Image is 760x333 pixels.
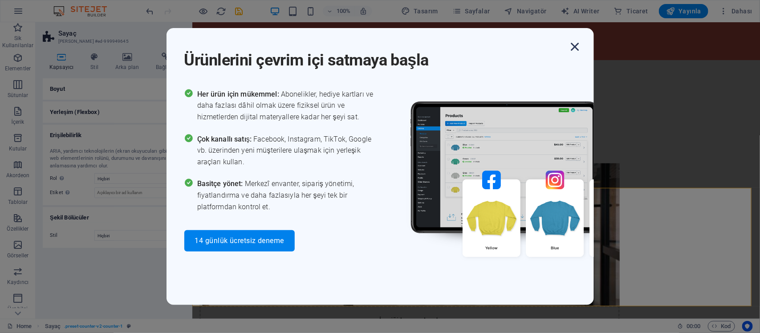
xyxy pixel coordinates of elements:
span: Çok kanallı satış: [197,135,254,143]
span: Her ürün için mükemmel: [197,90,281,98]
span: 14 günlük ücretsiz deneme [195,237,284,244]
button: 14 günlük ücretsiz deneme [184,230,295,252]
span: Basitçe yönet: [197,179,245,188]
h1: Ürünlerini çevrim içi satmaya başla [184,39,567,71]
span: Facebook, Instagram, TikTok, Google vb. üzerinden yeni müşterilere ulaşmak için yerleşik araçları... [197,134,380,168]
img: promo_image.png [396,89,663,283]
span: Abonelikler, hediye kartları ve daha fazlası dâhil olmak üzere fiziksel ürün ve hizmetlerden diji... [197,89,380,123]
span: Merkezî envanter, sipariş yönetimi, fiyatlandırma ve daha fazlasıyla her şeyi tek bir platformdan... [197,178,380,212]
